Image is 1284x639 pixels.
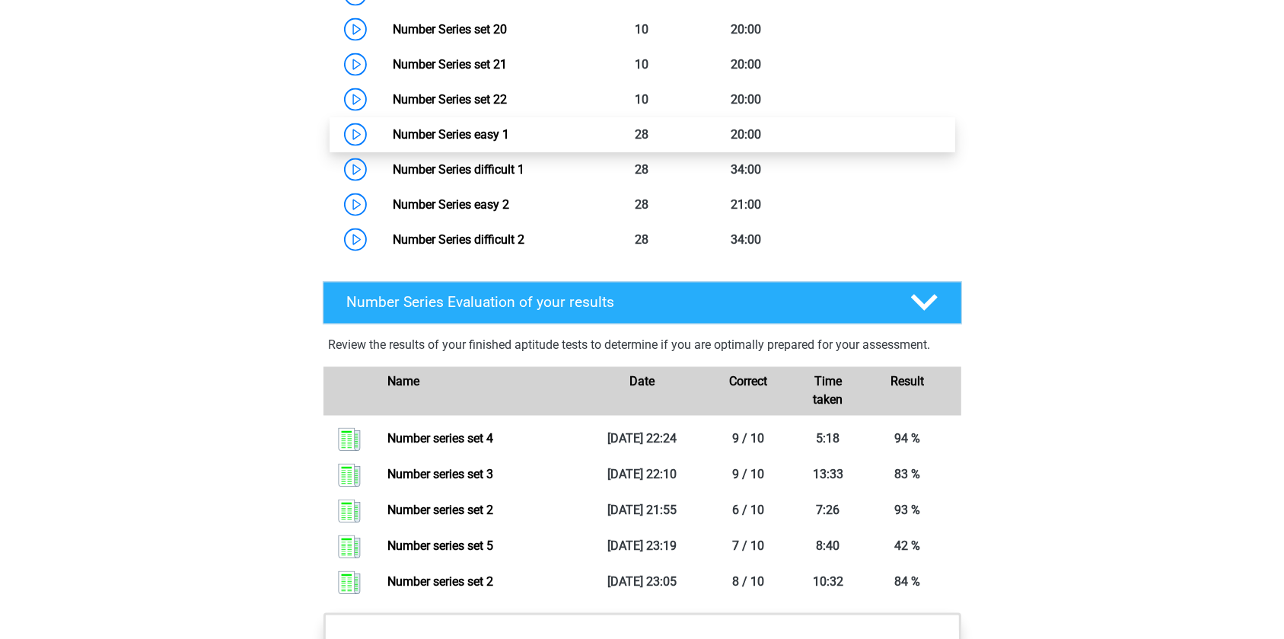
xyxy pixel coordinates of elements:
[387,432,493,446] a: Number series set 4
[387,503,493,518] a: Number series set 2
[589,373,696,410] div: Date
[393,57,507,72] a: Number Series set 21
[376,373,588,410] div: Name
[393,232,524,247] a: Number Series difficult 2
[855,373,961,410] div: Result
[329,337,956,355] p: Review the results of your finished aptitude tests to determine if you are optimally prepared for...
[317,282,968,324] a: Number Series Evaluation of your results
[393,22,507,37] a: Number Series set 20
[347,294,887,312] h4: Number Series Evaluation of your results
[393,92,507,107] a: Number Series set 22
[387,539,493,554] a: Number series set 5
[387,575,493,589] a: Number series set 2
[393,197,509,212] a: Number Series easy 2
[393,127,509,142] a: Number Series easy 1
[387,468,493,482] a: Number series set 3
[393,162,524,177] a: Number Series difficult 1
[801,373,855,410] div: Time taken
[695,373,801,410] div: Correct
